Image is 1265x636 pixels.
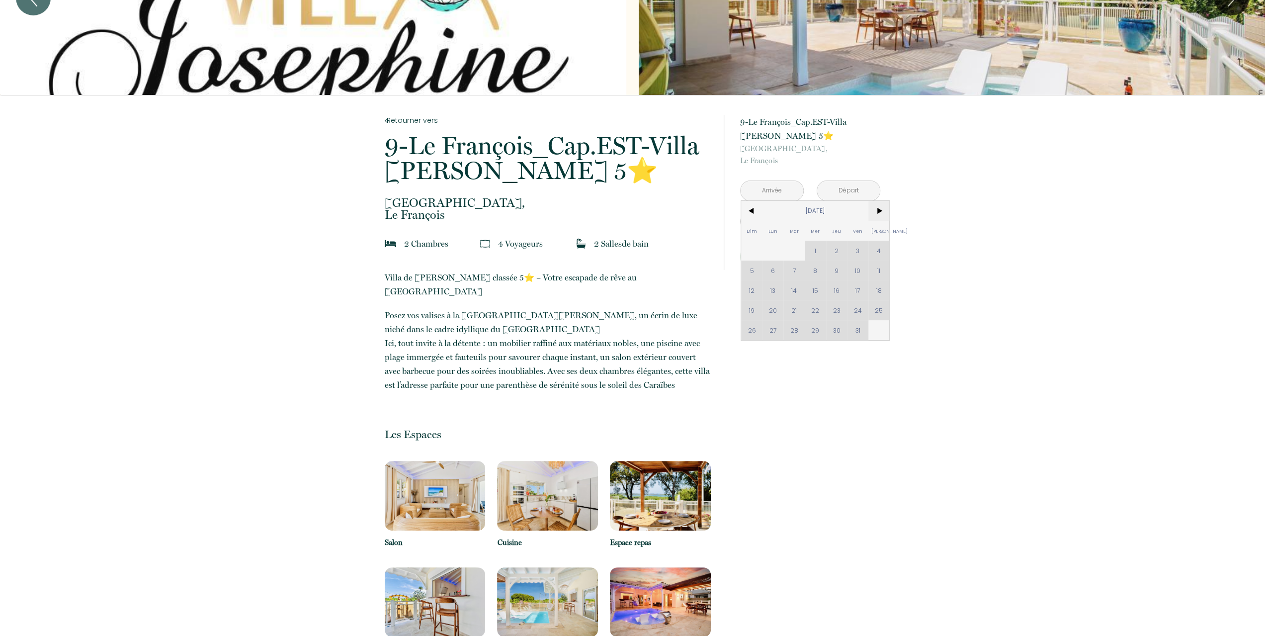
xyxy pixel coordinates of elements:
span: > [868,201,890,221]
span: [GEOGRAPHIC_DATA], [385,197,711,209]
span: [PERSON_NAME] [868,221,890,241]
img: 17436325888673.jpg [497,461,598,531]
p: Posez vos valises à la [GEOGRAPHIC_DATA][PERSON_NAME], un écrin de luxe niché dans le cadre idyll... [385,308,711,392]
span: Dim [741,221,762,241]
span: s [539,239,543,249]
span: s [618,239,622,249]
span: [GEOGRAPHIC_DATA], [740,143,880,155]
img: 17436324068874.jpg [610,461,711,531]
span: < [741,201,762,221]
input: Départ [817,181,880,200]
span: [DATE] [762,201,868,221]
p: Salon [385,537,486,548]
p: 9-Le François_Cap.EST-Villa [PERSON_NAME] 5⭐️ [740,115,880,143]
span: Mer [805,221,826,241]
p: 2 Chambre [404,237,448,251]
p: Le François [385,197,711,221]
a: Retourner vers [385,115,711,126]
img: guests [480,239,490,249]
input: Arrivée [741,181,803,200]
p: Cuisine [497,537,598,548]
span: s [445,239,448,249]
p: Le François [740,143,880,167]
img: 17436325550894.jpg [385,461,486,531]
span: Jeu [826,221,847,241]
span: Mar [783,221,805,241]
p: 4 Voyageur [498,237,543,251]
p: 9-Le François_Cap.EST-Villa [PERSON_NAME] 5⭐️ [385,133,711,183]
p: Les Espaces [385,428,711,441]
p: 2 Salle de bain [594,237,649,251]
span: Ven [847,221,868,241]
p: Villa de [PERSON_NAME] classée 5⭐️ – Votre escapade de rêve au [GEOGRAPHIC_DATA] [385,271,711,298]
button: Réserver [740,243,880,270]
span: Lun [762,221,784,241]
p: Espace repas [610,537,711,548]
